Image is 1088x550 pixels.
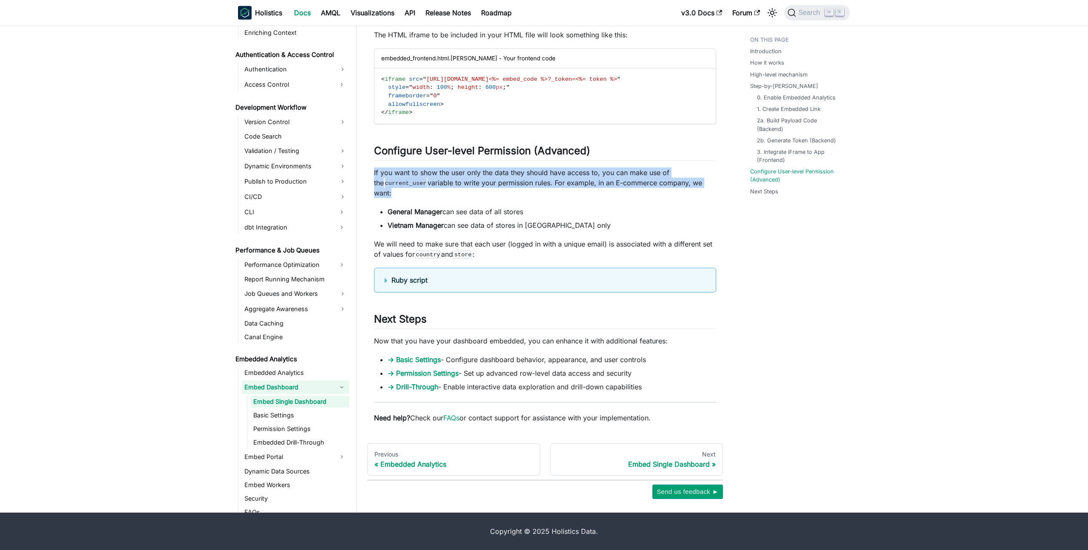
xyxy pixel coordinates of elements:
h2: Configure User-level Permission (Advanced) [374,145,716,161]
span: " [409,84,412,91]
span: ; [503,84,506,91]
p: The HTML iframe to be included in your HTML file will look something like this: [374,30,716,40]
a: Enriching Context [242,27,349,39]
li: can see data of stores in [GEOGRAPHIC_DATA] only [388,220,716,230]
summary: Ruby script [385,275,705,285]
a: CLI [242,205,334,219]
a: → Permission Settings [388,369,459,377]
button: Send us feedback ► [652,485,723,499]
p: If you want to show the user only the data they should have access to, you can make use of the va... [374,167,716,198]
span: > [440,101,444,108]
span: < [381,76,385,82]
div: Next [558,451,716,458]
span: 0 [433,93,436,99]
span: src [409,76,419,82]
a: Embed Portal [242,450,334,464]
li: can see data of all stores [388,207,716,217]
p: Now that you have your dashboard embedded, you can enhance it with additional features: [374,336,716,346]
a: Basic Settings [251,409,349,421]
a: Access Control [242,78,334,91]
p: Check our or contact support for assistance with your implementation. [374,413,716,423]
a: → Basic Settings [388,355,441,364]
a: High-level mechanism [750,71,807,79]
span: > [409,109,412,116]
b: Holistics [255,8,282,18]
a: Next Steps [750,187,778,196]
a: PreviousEmbedded Analytics [367,443,540,476]
span: " [430,93,433,99]
span: = [419,76,423,82]
a: Embed Single Dashboard [251,396,349,408]
span: : [430,84,433,91]
a: Embedded Drill-Through [251,437,349,448]
a: Performance Optimization [242,258,334,272]
a: Publish to Production [242,175,349,188]
a: Code Search [242,130,349,142]
span: Send us feedback ► [657,486,719,497]
button: Search (Command+K) [784,5,850,20]
a: Visualizations [346,6,399,20]
a: FAQs [242,506,349,518]
a: Version Control [242,115,349,129]
a: dbt Integration [242,221,334,234]
a: 2b. Generate Token (Backend) [757,136,836,145]
a: Docs [289,6,316,20]
span: height [458,84,479,91]
div: Previous [374,451,533,458]
a: Embed Workers [242,479,349,491]
span: style [388,84,405,91]
strong: Vietnam Manager [388,221,444,230]
span: [URL][DOMAIN_NAME]<%= embed_code %>?_token=<%= token %> [426,76,617,82]
span: px [496,84,502,91]
a: Validation / Testing [242,144,349,158]
span: iframe [388,109,409,116]
a: Embedded Analytics [233,353,349,365]
code: store [453,250,473,259]
a: Authentication & Access Control [233,49,349,61]
span: " [423,76,426,82]
span: Search [796,9,825,17]
a: Data Caching [242,318,349,329]
a: Report Running Mechanism [242,273,349,285]
li: - Set up advanced row-level data access and security [388,368,716,378]
a: AMQL [316,6,346,20]
a: Permission Settings [251,423,349,435]
a: Step-by-[PERSON_NAME] [750,82,818,90]
strong: General Manager [388,207,442,216]
button: Expand sidebar category 'dbt Integration' [334,221,349,234]
a: Roadmap [476,6,517,20]
a: FAQs [443,414,459,422]
nav: Docs pages [367,443,723,476]
a: Embed Dashboard [242,380,334,394]
a: Job Queues and Workers [242,287,349,301]
a: → Drill-Through [388,383,438,391]
li: - Configure dashboard behavior, appearance, and user controls [388,354,716,365]
a: How it works [750,59,784,67]
span: " [437,93,440,99]
a: v3.0 Docs [676,6,727,20]
button: Switch between dark and light mode (currently light mode) [765,6,779,20]
a: HolisticsHolistics [238,6,282,20]
span: 100 [437,84,447,91]
a: Security [242,493,349,505]
span: allowfullscreen [388,101,440,108]
span: " [617,76,620,82]
button: Expand sidebar category 'Access Control' [334,78,349,91]
code: country [415,250,441,259]
p: We will need to make sure that each user (logged in with a unique email) is associated with a dif... [374,239,716,259]
button: Expand sidebar category 'Embed Portal' [334,450,349,464]
div: embedded_frontend.html.[PERSON_NAME] - Your frontend code [374,49,716,68]
a: Performance & Job Queues [233,244,349,256]
a: Aggregate Awareness [242,302,349,316]
a: Configure User-level Permission (Advanced) [750,167,845,184]
span: % [447,84,450,91]
div: Embed Single Dashboard [558,460,716,468]
span: ; [450,84,454,91]
a: API [399,6,420,20]
span: = [405,84,409,91]
kbd: ⌘ [825,9,833,16]
span: width [412,84,430,91]
a: Dynamic Environments [242,159,349,173]
span: = [426,93,430,99]
a: CI/CD [242,190,349,204]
